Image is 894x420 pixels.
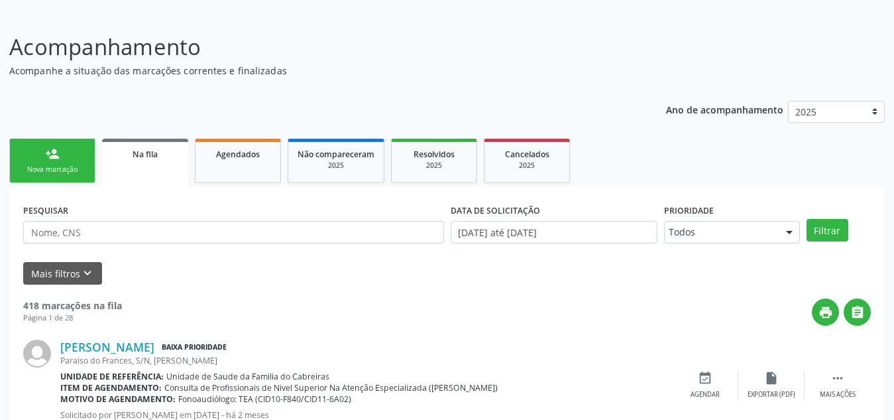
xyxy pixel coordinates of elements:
span: Todos [669,226,773,239]
a: [PERSON_NAME] [60,340,154,354]
i: event_available [698,371,712,385]
div: 2025 [298,161,374,171]
strong: 418 marcações na fila [23,299,122,312]
p: Ano de acompanhamento [666,101,783,117]
p: Acompanhamento [9,31,622,64]
span: Não compareceram [298,149,374,160]
b: Unidade de referência: [60,371,164,382]
span: Unidade de Saude da Familia do Cabreiras [166,371,329,382]
span: Fonoaudiólogo: TEA (CID10-F840/CID11-6A02) [178,393,351,405]
label: DATA DE SOLICITAÇÃO [451,200,540,221]
button: Mais filtroskeyboard_arrow_down [23,262,102,285]
b: Motivo de agendamento: [60,393,176,405]
span: Agendados [216,149,260,160]
div: 2025 [494,161,560,171]
i:  [850,305,865,320]
div: Paraiso do Frances, S/N, [PERSON_NAME] [60,355,672,366]
i:  [830,371,845,385]
span: Consulta de Profissionais de Nivel Superior Na Atenção Especializada ([PERSON_NAME]) [164,382,498,393]
span: Cancelados [505,149,549,160]
input: Selecione um intervalo [451,221,657,244]
button: Filtrar [807,219,848,242]
i: keyboard_arrow_down [80,266,95,281]
div: 2025 [401,161,467,171]
span: Resolvidos [414,149,455,160]
div: Mais ações [820,390,856,399]
div: Exportar (PDF) [748,390,795,399]
button:  [844,299,871,326]
b: Item de agendamento: [60,382,162,393]
p: Acompanhe a situação das marcações correntes e finalizadas [9,64,622,78]
div: Nova marcação [19,165,85,175]
div: Página 1 de 28 [23,313,122,324]
label: Prioridade [664,200,714,221]
img: img [23,340,51,368]
i: print [818,305,833,320]
label: PESQUISAR [23,200,68,221]
div: Agendar [691,390,720,399]
span: Na fila [133,149,158,160]
div: person_add [45,147,60,161]
span: Baixa Prioridade [159,340,229,354]
i: insert_drive_file [764,371,779,385]
input: Nome, CNS [23,221,444,244]
button: print [812,299,839,326]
